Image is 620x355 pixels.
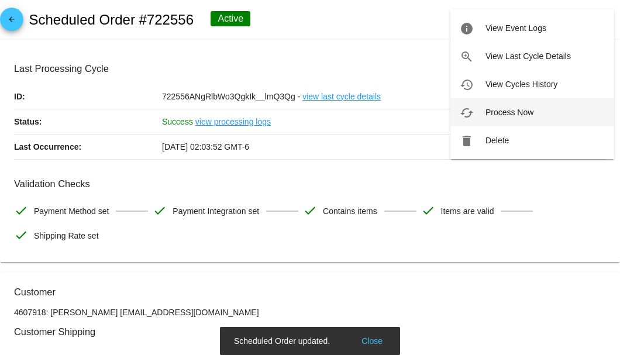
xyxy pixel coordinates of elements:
[460,134,474,148] mat-icon: delete
[460,106,474,120] mat-icon: cached
[460,78,474,92] mat-icon: history
[485,80,557,89] span: View Cycles History
[485,51,571,61] span: View Last Cycle Details
[460,22,474,36] mat-icon: info
[460,50,474,64] mat-icon: zoom_in
[485,23,546,33] span: View Event Logs
[485,136,509,145] span: Delete
[485,108,533,117] span: Process Now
